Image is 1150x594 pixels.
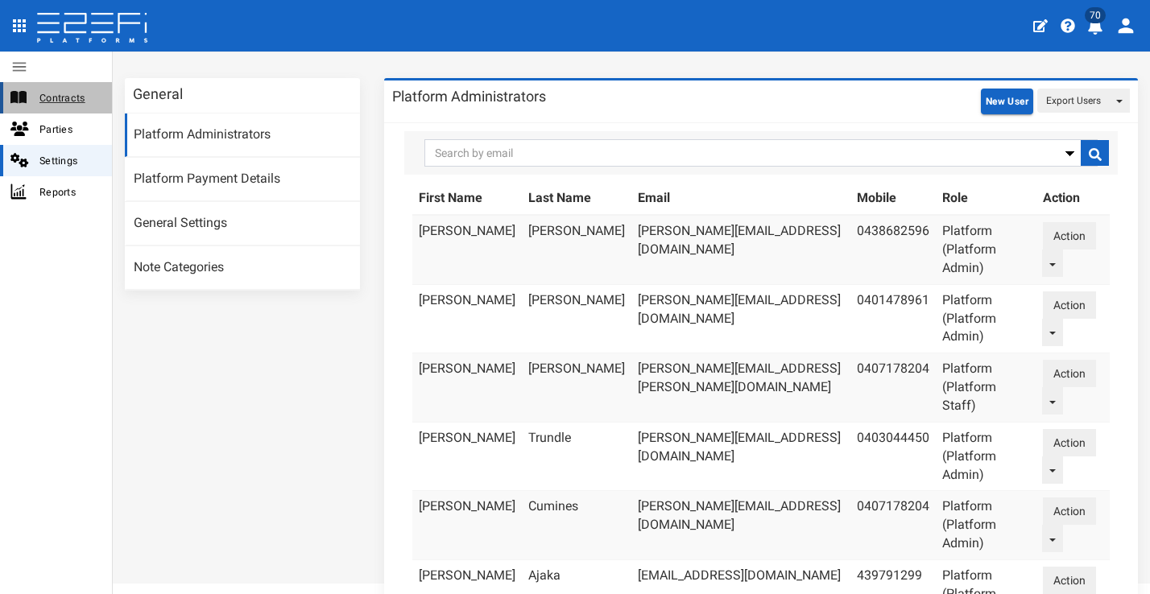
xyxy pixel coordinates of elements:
[412,491,522,560] td: [PERSON_NAME]
[1043,429,1096,456] button: Action
[936,353,1036,423] td: Platform (Platform Staff)
[1043,222,1096,250] button: Action
[1043,291,1096,319] button: Action
[133,87,183,101] h3: General
[936,491,1036,560] td: Platform (Platform Admin)
[125,158,360,201] a: Platform Payment Details
[522,422,631,491] td: Trundle
[850,183,936,215] th: Mobile
[850,353,936,423] td: 0407178204
[631,183,850,215] th: Email
[522,183,631,215] th: Last Name
[39,89,99,107] span: Contracts
[631,284,850,353] td: [PERSON_NAME][EMAIL_ADDRESS][DOMAIN_NAME]
[850,491,936,560] td: 0407178204
[936,422,1036,491] td: Platform (Platform Admin)
[39,183,99,201] span: Reports
[412,284,522,353] td: [PERSON_NAME]
[631,422,850,491] td: [PERSON_NAME][EMAIL_ADDRESS][DOMAIN_NAME]
[125,202,360,245] a: General Settings
[631,353,850,423] td: [PERSON_NAME][EMAIL_ADDRESS][PERSON_NAME][DOMAIN_NAME]
[1043,360,1096,387] button: Action
[1036,183,1110,215] th: Action
[412,183,522,215] th: First Name
[850,215,936,284] td: 0438682596
[412,422,522,491] td: [PERSON_NAME]
[412,353,522,423] td: [PERSON_NAME]
[1037,89,1110,113] button: Export Users
[631,491,850,560] td: [PERSON_NAME][EMAIL_ADDRESS][DOMAIN_NAME]
[631,215,850,284] td: [PERSON_NAME][EMAIL_ADDRESS][DOMAIN_NAME]
[936,183,1036,215] th: Role
[522,353,631,423] td: [PERSON_NAME]
[850,284,936,353] td: 0401478961
[936,284,1036,353] td: Platform (Platform Admin)
[39,151,99,170] span: Settings
[125,113,360,157] a: Platform Administrators
[936,215,1036,284] td: Platform (Platform Admin)
[412,215,522,284] td: [PERSON_NAME]
[1043,567,1096,594] button: Action
[522,215,631,284] td: [PERSON_NAME]
[424,139,1098,167] input: Search by email
[39,120,99,138] span: Parties
[522,284,631,353] td: [PERSON_NAME]
[850,422,936,491] td: 0403044450
[125,246,360,290] a: Note Categories
[522,491,631,560] td: Cumines
[981,89,1033,114] button: New User
[392,89,546,104] h3: Platform Administrators
[1043,497,1096,525] button: Action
